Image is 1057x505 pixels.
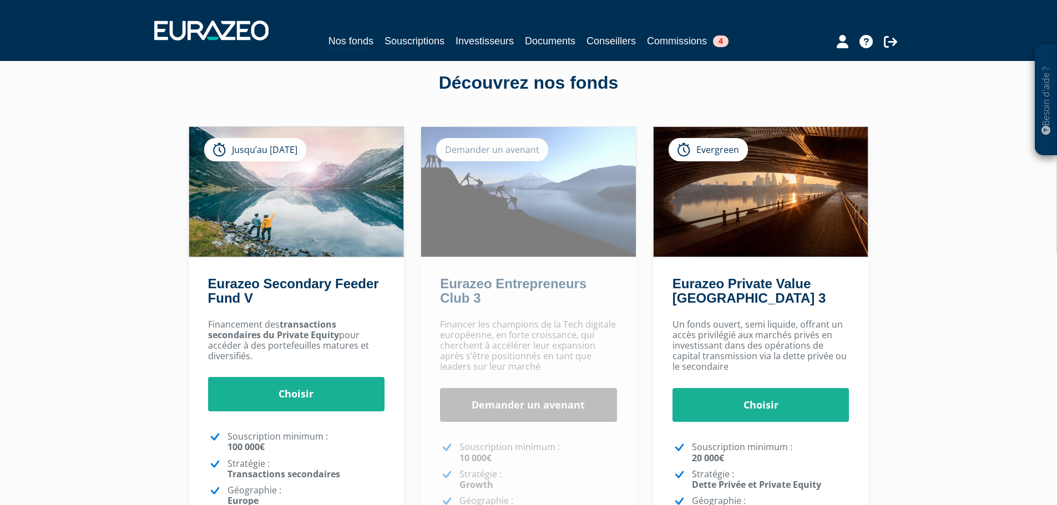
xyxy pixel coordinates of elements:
[459,452,492,464] strong: 10 000€
[421,127,636,257] img: Eurazeo Entrepreneurs Club 3
[647,33,729,49] a: Commissions4
[328,33,373,50] a: Nos fonds
[713,35,729,47] span: 4
[208,377,385,411] a: Choisir
[440,319,617,373] p: Financer les champions de la Tech digitale européenne, en forte croissance, qui cherchent à accél...
[654,127,868,257] img: Eurazeo Private Value Europe 3
[586,33,636,49] a: Conseillers
[525,33,575,49] a: Documents
[227,441,265,453] strong: 100 000€
[227,468,340,480] strong: Transactions secondaires
[385,33,444,49] a: Souscriptions
[692,469,849,490] p: Stratégie :
[436,138,548,161] div: Demander un avenant
[672,319,849,373] p: Un fonds ouvert, semi liquide, offrant un accès privilégié aux marchés privés en investissant dan...
[227,431,385,452] p: Souscription minimum :
[204,138,306,161] div: Jusqu’au [DATE]
[459,469,617,490] p: Stratégie :
[459,442,617,463] p: Souscription minimum :
[208,318,339,341] strong: transactions secondaires du Private Equity
[459,478,493,491] strong: Growth
[672,388,849,422] a: Choisir
[208,276,379,305] a: Eurazeo Secondary Feeder Fund V
[213,70,845,96] div: Découvrez nos fonds
[692,478,821,491] strong: Dette Privée et Private Equity
[189,127,404,257] img: Eurazeo Secondary Feeder Fund V
[154,21,269,40] img: 1732889491-logotype_eurazeo_blanc_rvb.png
[456,33,514,49] a: Investisseurs
[227,458,385,480] p: Stratégie :
[208,319,385,362] p: Financement des pour accéder à des portefeuilles matures et diversifiés.
[669,138,748,161] div: Evergreen
[440,388,617,422] a: Demander un avenant
[672,276,826,305] a: Eurazeo Private Value [GEOGRAPHIC_DATA] 3
[692,452,724,464] strong: 20 000€
[1040,50,1053,150] p: Besoin d'aide ?
[692,442,849,463] p: Souscription minimum :
[440,276,586,305] a: Eurazeo Entrepreneurs Club 3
